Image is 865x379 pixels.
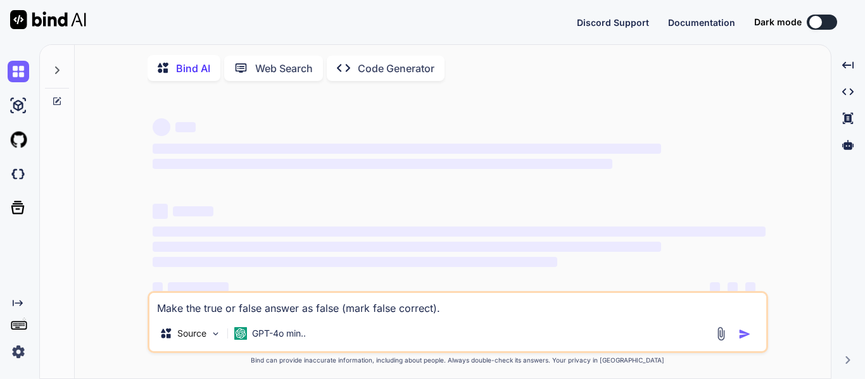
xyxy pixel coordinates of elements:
[668,16,735,29] button: Documentation
[153,204,168,219] span: ‌
[668,17,735,28] span: Documentation
[173,206,213,216] span: ‌
[728,282,738,292] span: ‌
[8,61,29,82] img: chat
[153,144,661,154] span: ‌
[577,16,649,29] button: Discord Support
[252,327,306,340] p: GPT-4o min..
[175,122,196,132] span: ‌
[738,328,751,340] img: icon
[714,326,728,341] img: attachment
[358,61,434,76] p: Code Generator
[8,129,29,151] img: githubLight
[234,327,247,340] img: GPT-4o mini
[745,282,755,292] span: ‌
[168,282,229,292] span: ‌
[153,159,612,169] span: ‌
[710,282,720,292] span: ‌
[177,327,206,340] p: Source
[754,16,802,28] span: Dark mode
[8,163,29,185] img: darkCloudIdeIcon
[10,10,86,29] img: Bind AI
[148,356,768,365] p: Bind can provide inaccurate information, including about people. Always double-check its answers....
[153,242,661,252] span: ‌
[255,61,313,76] p: Web Search
[577,17,649,28] span: Discord Support
[153,227,766,237] span: ‌
[210,328,221,339] img: Pick Models
[153,282,163,292] span: ‌
[176,61,210,76] p: Bind AI
[8,95,29,116] img: ai-studio
[153,118,170,136] span: ‌
[153,257,557,267] span: ‌
[8,341,29,363] img: settings
[149,293,766,316] textarea: Make the true or false answer as false (mark false correct).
